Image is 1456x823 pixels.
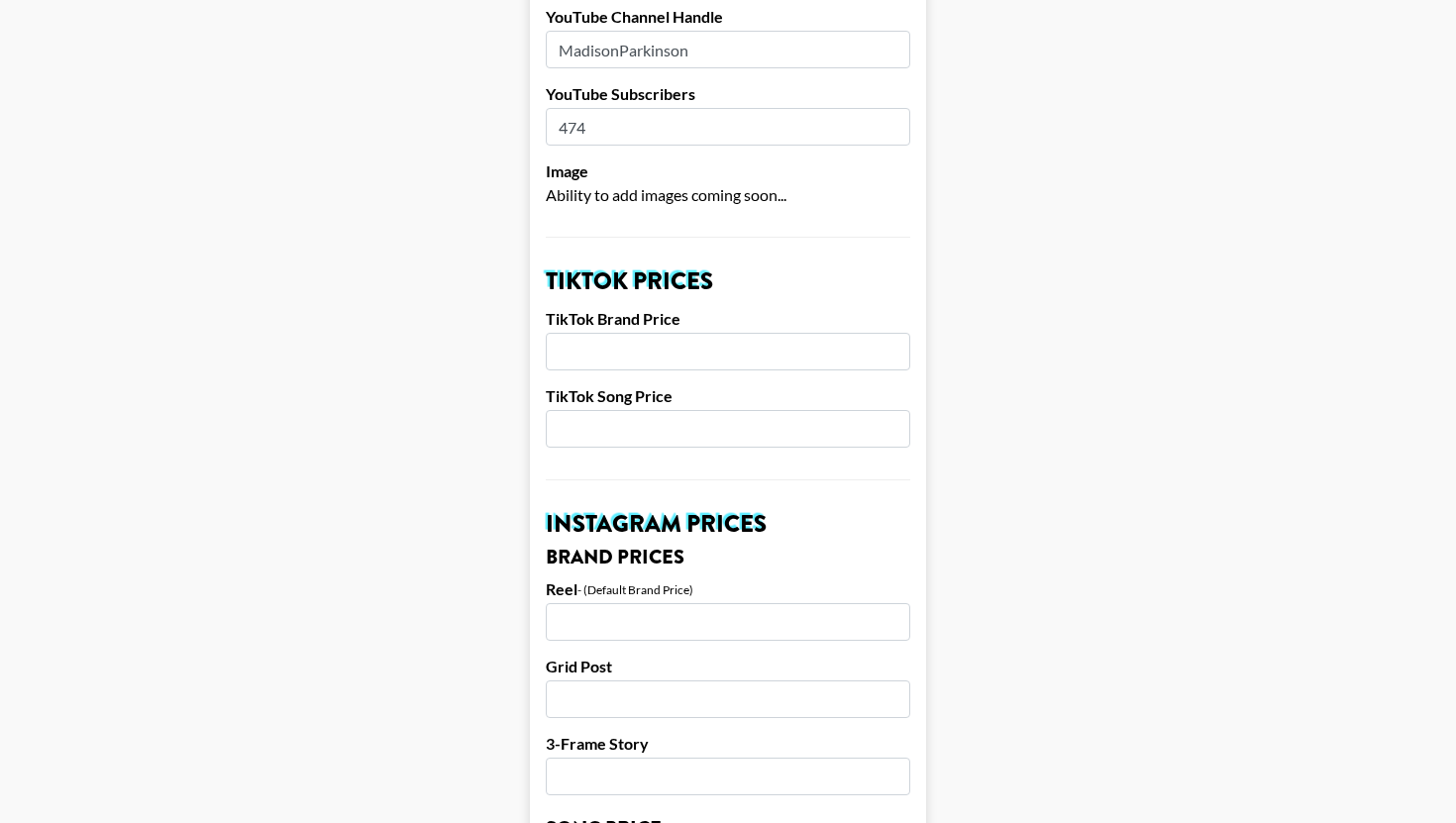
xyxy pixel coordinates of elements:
label: TikTok Song Price [546,386,910,406]
h3: Brand Prices [546,548,910,567]
h2: TikTok Prices [546,269,910,293]
label: Grid Post [546,657,910,676]
label: Reel [546,579,577,599]
label: 3-Frame Story [546,734,910,754]
label: YouTube Subscribers [546,84,910,104]
label: TikTok Brand Price [546,309,910,329]
label: Image [546,161,910,181]
h2: Instagram Prices [546,512,910,536]
label: YouTube Channel Handle [546,7,910,27]
span: Ability to add images coming soon... [546,185,786,204]
div: - (Default Brand Price) [577,582,693,597]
